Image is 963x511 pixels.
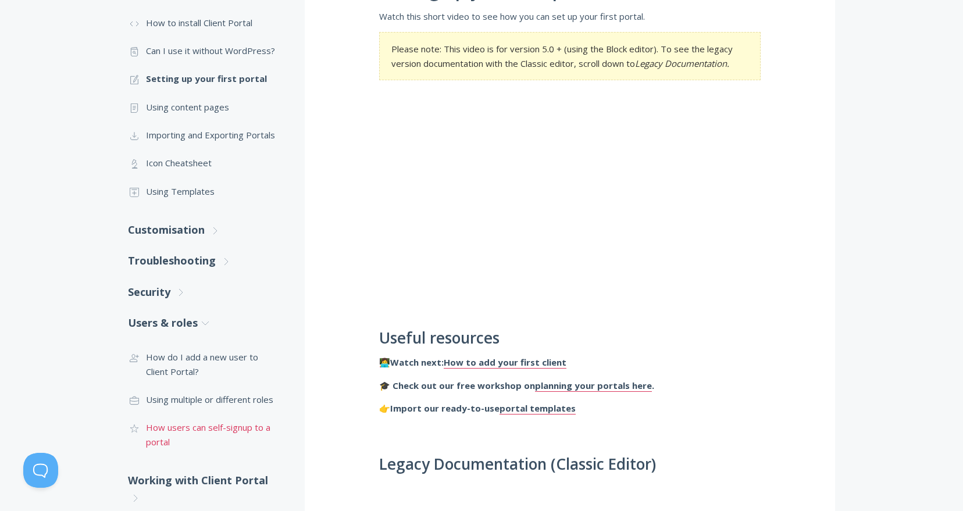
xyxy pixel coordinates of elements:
a: How to install Client Portal [128,9,281,37]
strong: 🎓 Check out our free workshop on . [379,380,654,392]
a: planning your portals here [535,380,652,392]
img: website_grey.svg [19,30,28,40]
strong: Import our ready-to-use [390,402,576,414]
p: Watch this short video to see how you can set up your first portal. [379,9,761,23]
a: Users & roles [128,308,281,338]
a: Can I use it without WordPress? [128,37,281,65]
strong: Watch next: [390,356,566,369]
iframe: Setting Up Your First Client Portal [379,98,761,312]
a: Using Templates [128,177,281,205]
div: v 4.0.25 [33,19,57,28]
div: Domain: [DOMAIN_NAME] [30,30,128,40]
iframe: Toggle Customer Support [23,453,58,488]
a: How do I add a new user to Client Portal? [128,343,281,385]
a: Troubleshooting [128,245,281,276]
a: Setting up your first portal [128,65,281,92]
a: Importing and Exporting Portals [128,121,281,149]
img: tab_keywords_by_traffic_grey.svg [116,67,125,77]
p: 👉 [379,401,761,415]
p: 👩‍💻 [379,355,761,369]
img: logo_orange.svg [19,19,28,28]
a: Security [128,277,281,308]
a: Using content pages [128,93,281,121]
a: portal templates [500,402,576,414]
em: Legacy Documentation. [635,58,729,69]
div: Domain Overview [44,69,104,76]
img: tab_domain_overview_orange.svg [31,67,41,77]
a: Customisation [128,215,281,245]
h2: Legacy Documentation (Classic Editor) [379,456,761,473]
a: Icon Cheatsheet [128,149,281,177]
a: How to add your first client [444,356,566,369]
div: Keywords by Traffic [129,69,196,76]
section: Please note: This video is for version 5.0 + (using the Block editor). To see the legacy version ... [379,32,761,80]
a: How users can self-signup to a portal [128,413,281,456]
a: Using multiple or different roles [128,385,281,413]
h2: Useful resources [379,330,761,347]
